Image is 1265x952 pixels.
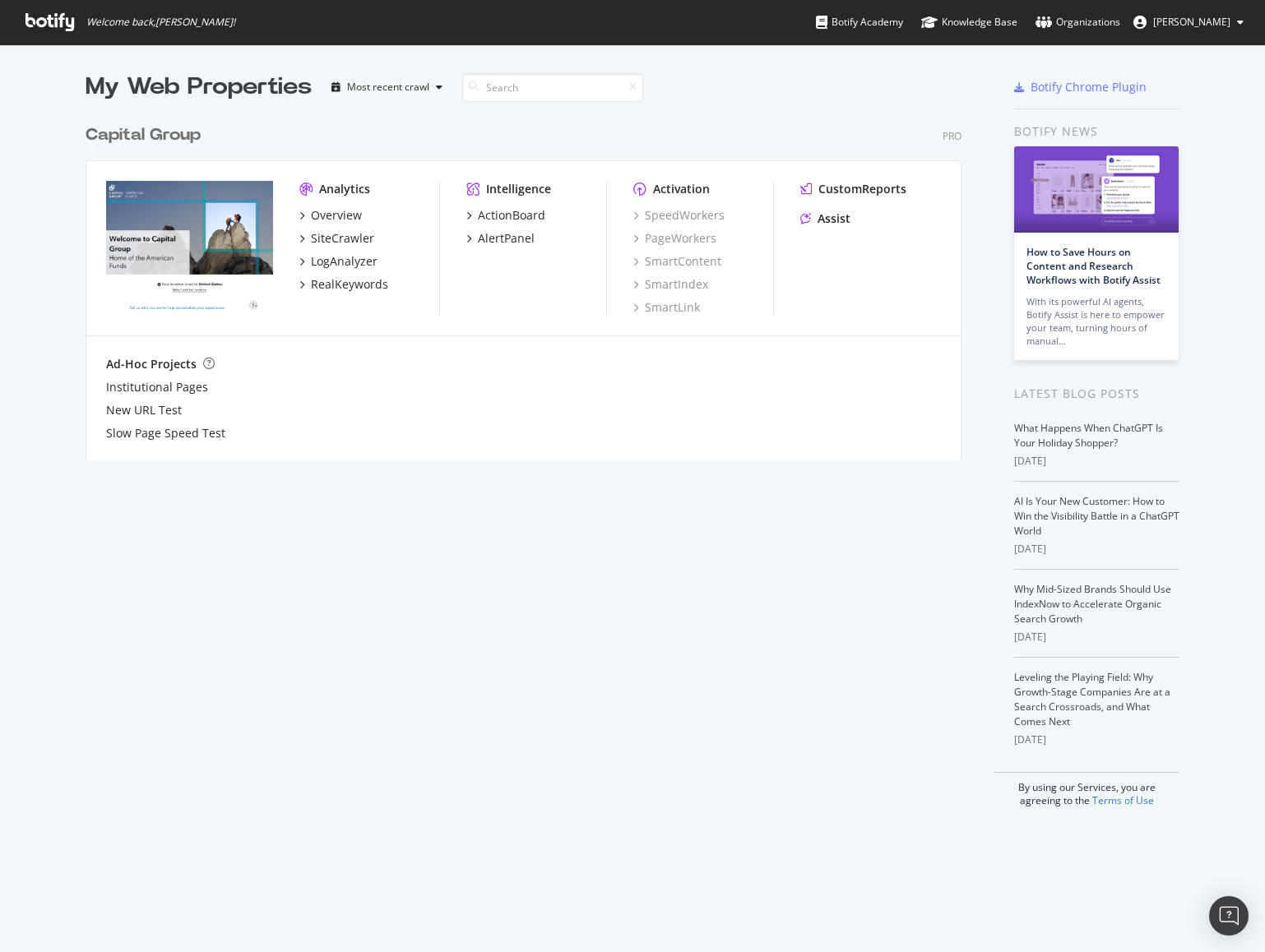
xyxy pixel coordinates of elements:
[1092,793,1154,807] a: Terms of Use
[633,207,725,224] a: SpeedWorkers
[486,181,551,197] div: Intelligence
[800,210,850,227] a: Assist
[1014,670,1170,728] a: Leveling the Playing Field: Why Growth-Stage Companies Are at a Search Crossroads, and What Comes...
[462,73,643,102] input: Search
[800,181,906,197] a: CustomReports
[633,276,708,293] a: SmartIndex
[1014,542,1179,557] div: [DATE]
[106,356,197,372] div: Ad-Hoc Projects
[1014,79,1147,95] a: Botify Chrome Plugin
[299,230,374,247] a: SiteCrawler
[466,230,535,247] a: AlertPanel
[1014,385,1179,403] div: Latest Blog Posts
[311,230,374,247] div: SiteCrawler
[1209,896,1249,936] div: Open Intercom Messenger
[86,123,201,147] div: Capital Group
[311,207,362,224] div: Overview
[299,276,388,293] a: RealKeywords
[1014,421,1163,450] a: What Happens When ChatGPT Is Your Holiday Shopper?
[106,181,273,314] img: capitalgroup.com
[653,181,710,197] div: Activation
[311,253,378,270] div: LogAnalyzer
[106,425,225,441] a: Slow Page Speed Test
[299,207,362,224] a: Overview
[478,207,545,224] div: ActionBoard
[633,230,716,247] a: PageWorkers
[633,299,700,316] a: SmartLink
[86,123,207,147] a: Capital Group
[1153,15,1230,29] span: Cynthia Casarez
[633,253,721,270] a: SmartContent
[818,181,906,197] div: CustomReports
[86,16,235,29] span: Welcome back, [PERSON_NAME] !
[1014,494,1179,538] a: AI Is Your New Customer: How to Win the Visibility Battle in a ChatGPT World
[86,71,312,104] div: My Web Properties
[347,82,429,92] div: Most recent crawl
[325,74,449,100] button: Most recent crawl
[818,210,850,227] div: Assist
[1120,9,1257,35] button: [PERSON_NAME]
[311,276,388,293] div: RealKeywords
[319,181,370,197] div: Analytics
[1026,295,1166,348] div: With its powerful AI agents, Botify Assist is here to empower your team, turning hours of manual…
[1014,122,1179,141] div: Botify news
[1014,454,1179,469] div: [DATE]
[299,253,378,270] a: LogAnalyzer
[1031,79,1147,95] div: Botify Chrome Plugin
[816,14,903,30] div: Botify Academy
[994,772,1179,807] div: By using our Services, you are agreeing to the
[466,207,545,224] a: ActionBoard
[943,129,961,143] div: Pro
[1014,630,1179,645] div: [DATE]
[1036,14,1120,30] div: Organizations
[478,230,535,247] div: AlertPanel
[1014,146,1179,233] img: How to Save Hours on Content and Research Workflows with Botify Assist
[921,14,1017,30] div: Knowledge Base
[86,104,975,460] div: grid
[1026,245,1161,287] a: How to Save Hours on Content and Research Workflows with Botify Assist
[1014,582,1171,626] a: Why Mid-Sized Brands Should Use IndexNow to Accelerate Organic Search Growth
[106,402,182,418] a: New URL Test
[1014,732,1179,747] div: [DATE]
[106,379,208,395] a: Institutional Pages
